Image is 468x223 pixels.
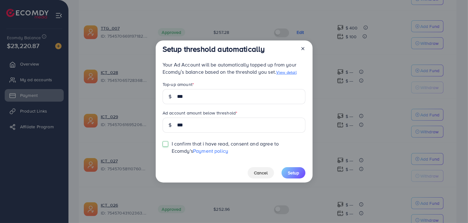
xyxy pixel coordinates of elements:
[163,81,194,88] label: Top-up amount
[282,167,305,178] button: Setup
[276,69,297,75] a: View detail
[288,170,299,176] span: Setup
[163,110,237,116] label: Ad account amount below threshold
[163,61,297,75] span: Your Ad Account will be automatically topped up from your Ecomdy’s balance based on the threshold...
[163,45,265,54] h3: Setup threshold automatically
[172,140,305,155] span: I confirm that i have read, consent and agree to Ecomdy's
[193,147,228,154] a: Payment policy
[254,170,268,176] span: Cancel
[441,195,463,218] iframe: Chat
[248,167,274,178] button: Cancel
